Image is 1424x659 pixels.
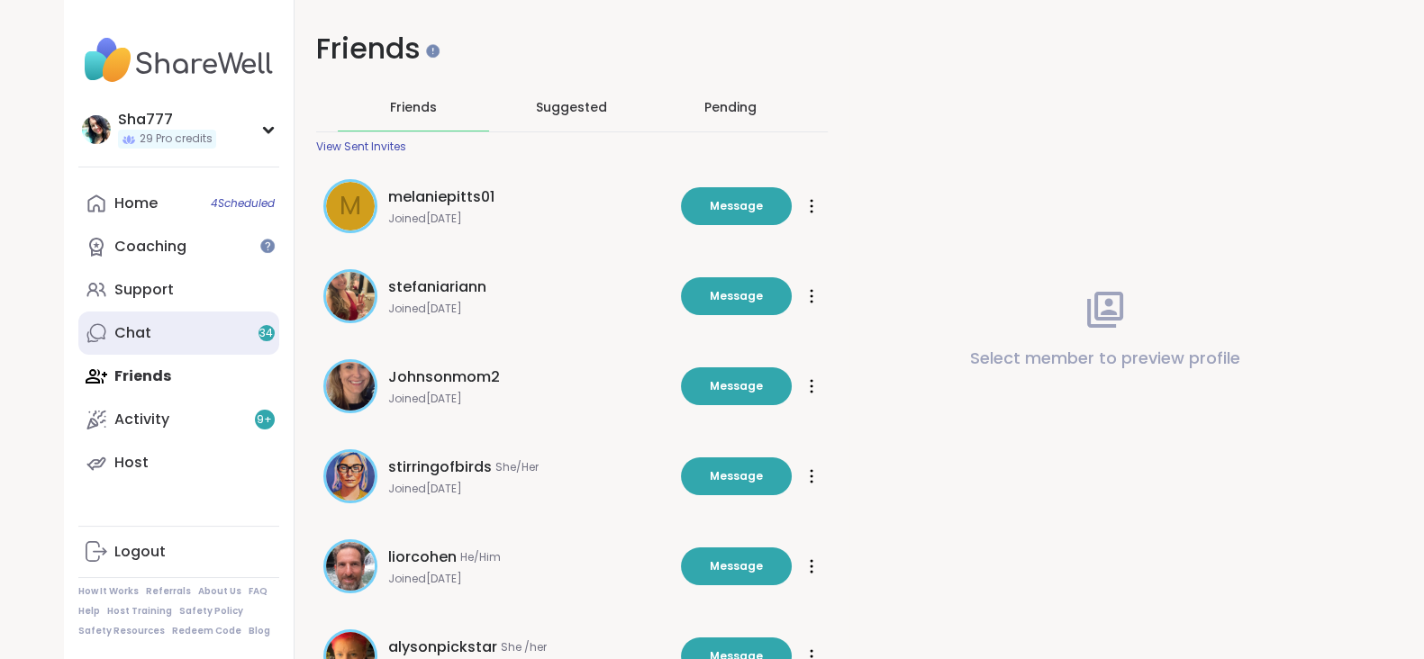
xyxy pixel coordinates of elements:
[536,98,607,116] span: Suggested
[681,367,792,405] button: Message
[78,605,100,618] a: Help
[249,625,270,637] a: Blog
[710,558,763,574] span: Message
[388,546,457,568] span: liorcohen
[78,530,279,573] a: Logout
[114,323,151,343] div: Chat
[710,378,763,394] span: Message
[681,277,792,315] button: Message
[326,272,375,320] img: stefaniariann
[82,115,111,144] img: Sha777
[326,542,375,591] img: liorcohen
[388,636,497,658] span: alysonpickstar
[257,412,272,428] span: 9 +
[460,550,501,564] span: He/Him
[78,225,279,268] a: Coaching
[78,441,279,484] a: Host
[316,140,406,154] div: View Sent Invites
[681,547,792,585] button: Message
[388,392,670,406] span: Joined [DATE]
[78,29,279,92] img: ShareWell Nav Logo
[388,456,492,478] span: stirringofbirds
[146,585,191,598] a: Referrals
[114,237,186,257] div: Coaching
[78,182,279,225] a: Home4Scheduled
[114,453,149,473] div: Host
[710,288,763,304] span: Message
[114,194,158,213] div: Home
[78,398,279,441] a: Activity9+
[710,198,763,214] span: Message
[114,280,174,300] div: Support
[260,239,275,253] iframe: Spotlight
[390,98,437,116] span: Friends
[426,44,440,58] iframe: Spotlight
[211,196,275,211] span: 4 Scheduled
[681,457,792,495] button: Message
[388,366,500,388] span: Johnsonmom2
[340,187,361,225] span: m
[388,572,670,586] span: Joined [DATE]
[78,311,279,355] a: Chat34
[681,187,792,225] button: Message
[140,131,213,147] span: 29 Pro credits
[198,585,241,598] a: About Us
[114,542,166,562] div: Logout
[704,98,757,116] div: Pending
[78,585,139,598] a: How It Works
[259,326,273,341] span: 34
[495,460,539,474] span: She/Her
[388,212,670,226] span: Joined [DATE]
[78,268,279,311] a: Support
[172,625,241,637] a: Redeem Code
[710,468,763,484] span: Message
[326,452,375,501] img: stirringofbirds
[114,410,169,429] div: Activity
[78,625,165,637] a: Safety Resources
[388,302,670,316] span: Joined [DATE]
[388,276,486,298] span: stefaniariann
[970,346,1240,371] p: Select member to preview profile
[388,482,670,496] span: Joined [DATE]
[501,640,547,654] span: She /her
[107,605,172,618] a: Host Training
[388,186,494,208] span: melaniepitts01
[326,362,375,411] img: Johnsonmom2
[316,29,828,69] h1: Friends
[118,110,216,130] div: Sha777
[249,585,268,598] a: FAQ
[179,605,243,618] a: Safety Policy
